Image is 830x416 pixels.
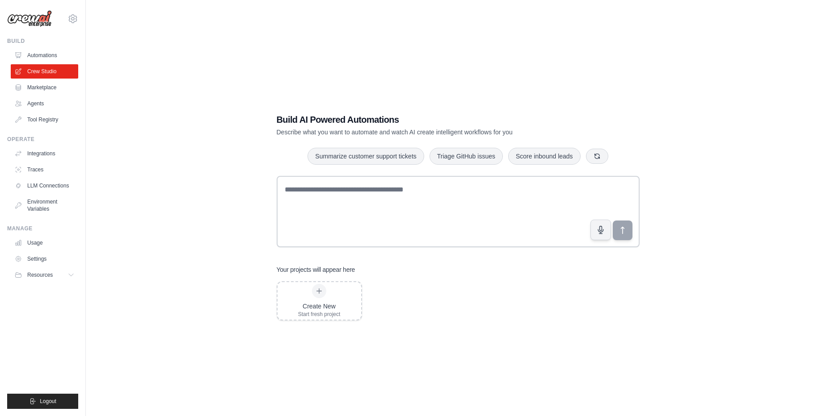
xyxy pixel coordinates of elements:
h3: Your projects will appear here [277,265,355,274]
button: Click to speak your automation idea [590,220,611,240]
a: Settings [11,252,78,266]
a: Crew Studio [11,64,78,79]
span: Resources [27,271,53,279]
button: Resources [11,268,78,282]
h1: Build AI Powered Automations [277,113,577,126]
button: Get new suggestions [586,149,608,164]
div: Start fresh project [298,311,341,318]
a: Integrations [11,146,78,161]
a: Environment Variables [11,195,78,216]
a: Usage [11,236,78,250]
a: Automations [11,48,78,62]
span: Logout [40,398,56,405]
a: Marketplace [11,80,78,95]
a: Traces [11,162,78,177]
div: Create New [298,302,341,311]
button: Logout [7,394,78,409]
img: Logo [7,10,52,27]
button: Triage GitHub issues [430,148,503,165]
button: Summarize customer support tickets [308,148,424,165]
button: Score inbound leads [508,148,581,165]
p: Describe what you want to automate and watch AI create intelligent workflows for you [277,128,577,137]
div: Operate [7,136,78,143]
div: Build [7,37,78,45]
a: LLM Connections [11,179,78,193]
a: Tool Registry [11,112,78,127]
div: Manage [7,225,78,232]
a: Agents [11,96,78,111]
